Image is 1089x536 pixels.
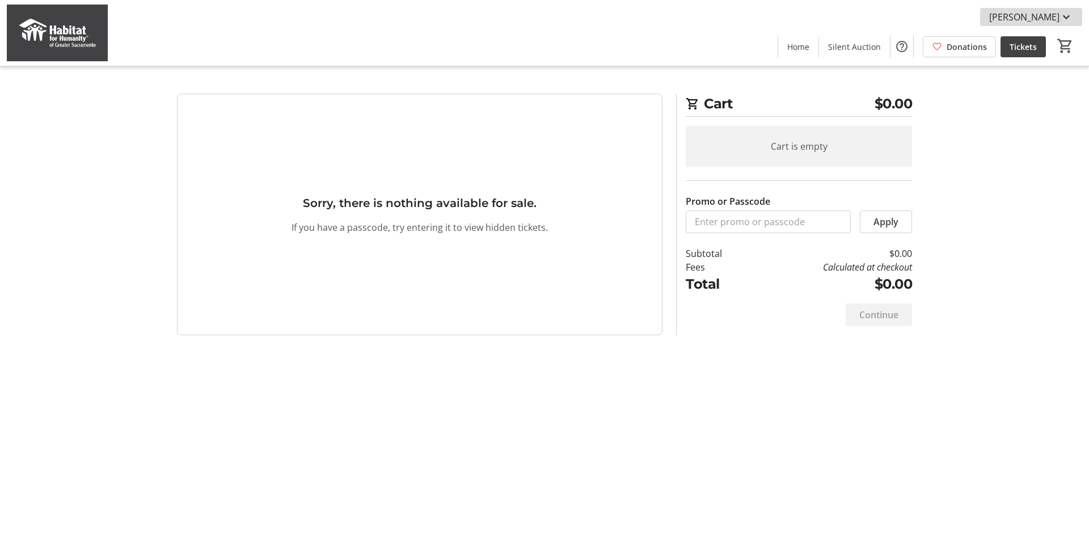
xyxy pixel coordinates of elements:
h3: Sorry, there is nothing available for sale. [303,195,537,212]
span: $0.00 [875,94,913,114]
span: Home [787,41,809,53]
td: Calculated at checkout [752,260,912,274]
a: Donations [923,36,996,57]
h2: Cart [686,94,912,117]
input: Enter promo or passcode [686,210,851,233]
span: [PERSON_NAME] [989,10,1060,24]
a: Tickets [1001,36,1046,57]
td: $0.00 [752,274,912,294]
p: If you have a passcode, try entering it to view hidden tickets. [292,221,548,234]
span: Apply [873,215,898,229]
button: Help [890,35,913,58]
span: Silent Auction [828,41,881,53]
img: Habitat for Humanity of Greater Sacramento's Logo [7,5,108,61]
div: Cart is empty [686,126,912,167]
td: Total [686,274,752,294]
button: Cart [1055,36,1075,56]
span: Donations [947,41,987,53]
td: $0.00 [752,247,912,260]
a: Silent Auction [819,36,890,57]
span: Tickets [1010,41,1037,53]
button: [PERSON_NAME] [980,8,1082,26]
label: Promo or Passcode [686,195,770,208]
td: Subtotal [686,247,752,260]
td: Fees [686,260,752,274]
button: Apply [860,210,912,233]
a: Home [778,36,818,57]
